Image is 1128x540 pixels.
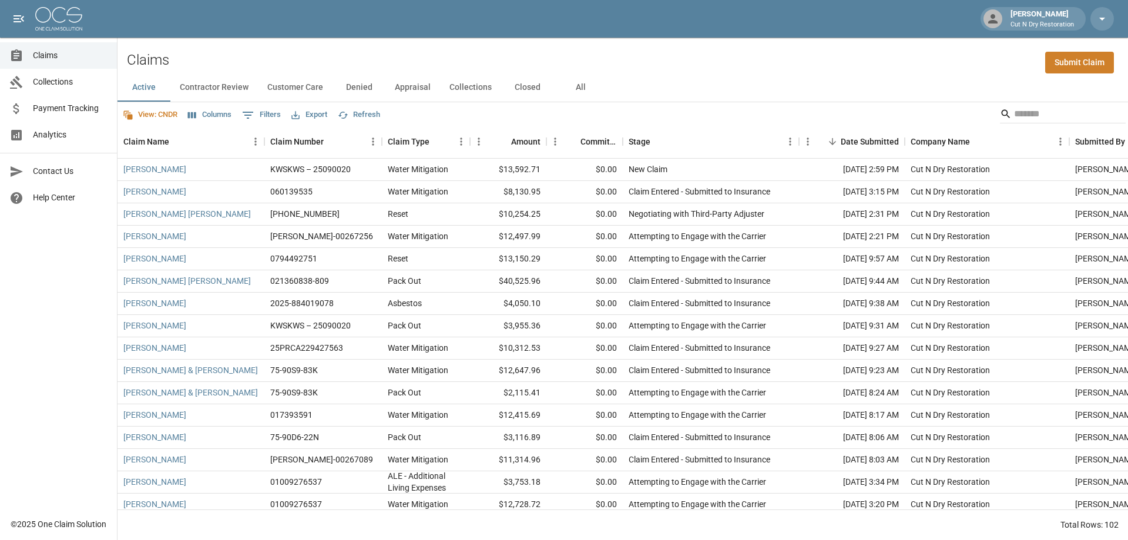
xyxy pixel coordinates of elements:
a: [PERSON_NAME] [PERSON_NAME] [123,275,251,287]
div: [DATE] 9:44 AM [799,270,905,293]
div: Attempting to Engage with the Carrier [629,409,766,421]
div: [DATE] 8:03 AM [799,449,905,471]
div: $0.00 [546,471,623,494]
div: 25PRCA229427563 [270,342,343,354]
div: KWSKWS – 25090020 [270,163,351,175]
div: $12,497.99 [470,226,546,248]
div: Claim Entered - Submitted to Insurance [629,275,770,287]
div: $0.00 [546,226,623,248]
button: Menu [781,133,799,150]
button: Menu [546,133,564,150]
div: Company Name [905,125,1069,158]
button: Appraisal [385,73,440,102]
div: $0.00 [546,382,623,404]
button: Sort [970,133,986,150]
button: Refresh [335,106,383,124]
div: 021360838-809 [270,275,329,287]
div: Water Mitigation [388,186,448,197]
div: Date Submitted [841,125,899,158]
div: $10,254.25 [470,203,546,226]
div: $3,955.36 [470,315,546,337]
div: Claim Number [270,125,324,158]
div: 2025-884019078 [270,297,334,309]
div: $12,728.72 [470,494,546,516]
div: Negotiating with Third-Party Adjuster [629,208,764,220]
button: Customer Care [258,73,333,102]
button: Active [117,73,170,102]
div: $40,525.96 [470,270,546,293]
div: Attempting to Engage with the Carrier [629,253,766,264]
button: Sort [169,133,186,150]
div: CAHO-00267089 [270,454,373,465]
button: Sort [824,133,841,150]
div: Claim Entered - Submitted to Insurance [629,364,770,376]
div: [DATE] 8:06 AM [799,427,905,449]
button: View: CNDR [120,106,180,124]
button: Show filters [239,106,284,125]
div: dynamic tabs [117,73,1128,102]
div: Pack Out [388,387,421,398]
div: Cut N Dry Restoration [911,320,990,331]
div: [PERSON_NAME] [1006,8,1079,29]
div: Claim Entered - Submitted to Insurance [629,342,770,354]
div: $12,647.96 [470,360,546,382]
div: KWSKWS – 25090020 [270,320,351,331]
div: Amount [511,125,540,158]
button: Sort [650,133,667,150]
div: Attempting to Engage with the Carrier [629,387,766,398]
div: $3,753.18 [470,471,546,494]
div: $0.00 [546,293,623,315]
div: $0.00 [546,248,623,270]
div: Submitted By [1075,125,1125,158]
div: $0.00 [546,337,623,360]
h2: Claims [127,52,169,69]
div: ALE - Additional Living Expenses [388,470,464,494]
a: [PERSON_NAME] [123,253,186,264]
div: [DATE] 9:38 AM [799,293,905,315]
button: Menu [364,133,382,150]
div: Total Rows: 102 [1060,519,1119,531]
div: Claim Entered - Submitted to Insurance [629,431,770,443]
div: Cut N Dry Restoration [911,163,990,175]
a: [PERSON_NAME] [123,342,186,354]
div: Claim Type [382,125,470,158]
div: Claim Type [388,125,429,158]
div: [DATE] 8:17 AM [799,404,905,427]
div: Cut N Dry Restoration [911,342,990,354]
div: Cut N Dry Restoration [911,208,990,220]
div: Cut N Dry Restoration [911,364,990,376]
div: Pack Out [388,275,421,287]
a: [PERSON_NAME] [PERSON_NAME] [123,208,251,220]
div: Water Mitigation [388,230,448,242]
div: Water Mitigation [388,498,448,510]
button: Menu [799,133,817,150]
div: $0.00 [546,360,623,382]
span: Collections [33,76,108,88]
div: $3,116.89 [470,427,546,449]
a: [PERSON_NAME] [123,498,186,510]
button: Sort [564,133,580,150]
div: [DATE] 9:27 AM [799,337,905,360]
div: Claim Entered - Submitted to Insurance [629,186,770,197]
button: Menu [470,133,488,150]
div: [DATE] 2:59 PM [799,159,905,181]
div: $11,314.96 [470,449,546,471]
div: $0.00 [546,427,623,449]
div: Cut N Dry Restoration [911,253,990,264]
a: [PERSON_NAME] [123,163,186,175]
div: Cut N Dry Restoration [911,498,990,510]
div: Cut N Dry Restoration [911,230,990,242]
a: [PERSON_NAME] [123,230,186,242]
div: Claim Entered - Submitted to Insurance [629,297,770,309]
div: [DATE] 2:31 PM [799,203,905,226]
a: [PERSON_NAME] [123,320,186,331]
button: Denied [333,73,385,102]
div: [DATE] 9:57 AM [799,248,905,270]
div: $0.00 [546,315,623,337]
div: [DATE] 3:34 PM [799,471,905,494]
div: Cut N Dry Restoration [911,454,990,465]
span: Contact Us [33,165,108,177]
a: Submit Claim [1045,52,1114,73]
div: Water Mitigation [388,409,448,421]
div: 01009276537 [270,498,322,510]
